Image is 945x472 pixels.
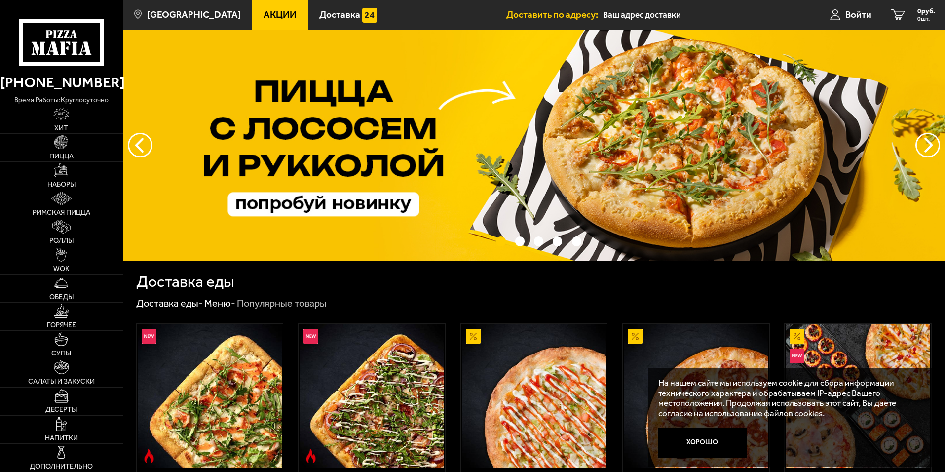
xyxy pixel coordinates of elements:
a: Меню- [204,297,235,309]
span: Дополнительно [30,463,93,470]
button: точки переключения [515,236,525,246]
a: АкционныйПепперони 25 см (толстое с сыром) [623,324,769,468]
span: Роллы [49,237,74,244]
img: Всё включено [786,324,930,468]
span: Обеды [49,294,74,301]
span: Римская пицца [33,209,90,216]
span: Горячее [47,322,76,329]
img: Пепперони 25 см (толстое с сыром) [624,324,768,468]
img: Акционный [466,329,481,344]
span: Салаты и закуски [28,378,95,385]
span: Напитки [45,435,78,442]
a: Доставка еды- [136,297,203,309]
button: точки переключения [553,236,562,246]
input: Ваш адрес доставки [603,6,792,24]
h1: Доставка еды [136,274,234,290]
span: Наборы [47,181,76,188]
span: Доставить по адресу: [506,10,603,19]
span: 0 руб. [917,8,935,15]
p: На нашем сайте мы используем cookie для сбора информации технического характера и обрабатываем IP... [658,378,916,419]
img: Акционный [628,329,643,344]
span: Войти [845,10,871,19]
span: WOK [53,266,70,273]
span: Доставка [319,10,360,19]
a: АкционныйНовинкаВсё включено [785,324,931,468]
a: НовинкаОстрое блюдоРимская с креветками [137,324,283,468]
img: Новинка [303,329,318,344]
img: Акционный [790,329,804,344]
span: Акции [264,10,297,19]
span: Хит [54,125,68,132]
img: Аль-Шам 25 см (тонкое тесто) [462,324,606,468]
img: Новинка [790,349,804,363]
button: точки переключения [496,236,505,246]
div: Популярные товары [237,297,327,310]
span: Десерты [45,406,77,413]
img: Острое блюдо [142,449,156,464]
button: предыдущий [915,133,940,157]
button: точки переключения [572,236,581,246]
a: АкционныйАль-Шам 25 см (тонкое тесто) [461,324,607,468]
span: [GEOGRAPHIC_DATA] [147,10,241,19]
span: 0 шт. [917,16,935,22]
button: следующий [128,133,152,157]
a: НовинкаОстрое блюдоРимская с мясным ассорти [299,324,445,468]
button: точки переключения [534,236,543,246]
img: Римская с креветками [138,324,282,468]
span: Супы [51,350,71,357]
button: Хорошо [658,428,747,458]
span: Пицца [49,153,74,160]
img: Римская с мясным ассорти [300,324,444,468]
img: Острое блюдо [303,449,318,464]
img: 15daf4d41897b9f0e9f617042186c801.svg [362,8,377,23]
img: Новинка [142,329,156,344]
